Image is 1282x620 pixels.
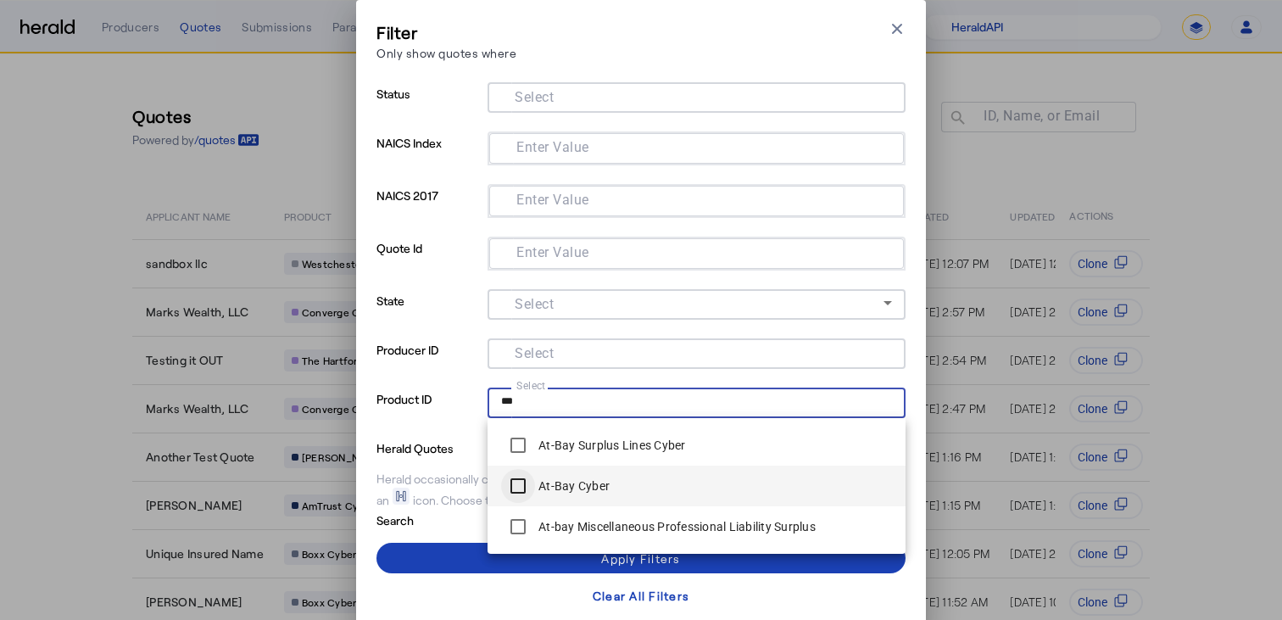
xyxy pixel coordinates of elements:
[501,391,892,411] mat-chip-grid: Selection
[376,338,481,388] p: Producer ID
[501,86,892,106] mat-chip-grid: Selection
[601,550,680,567] div: Apply Filters
[515,345,554,361] mat-label: Select
[501,342,892,362] mat-chip-grid: Selection
[516,379,546,391] mat-label: Select
[503,242,890,262] mat-chip-grid: Selection
[376,44,516,62] p: Only show quotes where
[503,189,890,209] mat-chip-grid: Selection
[535,478,610,494] label: At-Bay Cyber
[516,244,589,260] mat-label: Enter Value
[376,437,509,457] p: Herald Quotes
[593,587,689,605] div: Clear All Filters
[376,580,906,611] button: Clear All Filters
[376,237,481,289] p: Quote Id
[376,184,481,237] p: NAICS 2017
[376,543,906,573] button: Apply Filters
[503,137,890,157] mat-chip-grid: Selection
[535,437,686,454] label: At-Bay Surplus Lines Cyber
[535,518,816,535] label: At-bay Miscellaneous Professional Liability Surplus
[376,20,516,44] h3: Filter
[376,289,481,338] p: State
[515,89,554,105] mat-label: Select
[376,471,906,509] div: Herald occasionally creates quotes on your behalf for testing purposes, which will be shown with ...
[376,388,481,437] p: Product ID
[516,139,589,155] mat-label: Enter Value
[376,509,509,529] p: Search
[515,296,554,312] mat-label: Select
[376,82,481,131] p: Status
[516,192,589,208] mat-label: Enter Value
[376,131,481,184] p: NAICS Index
